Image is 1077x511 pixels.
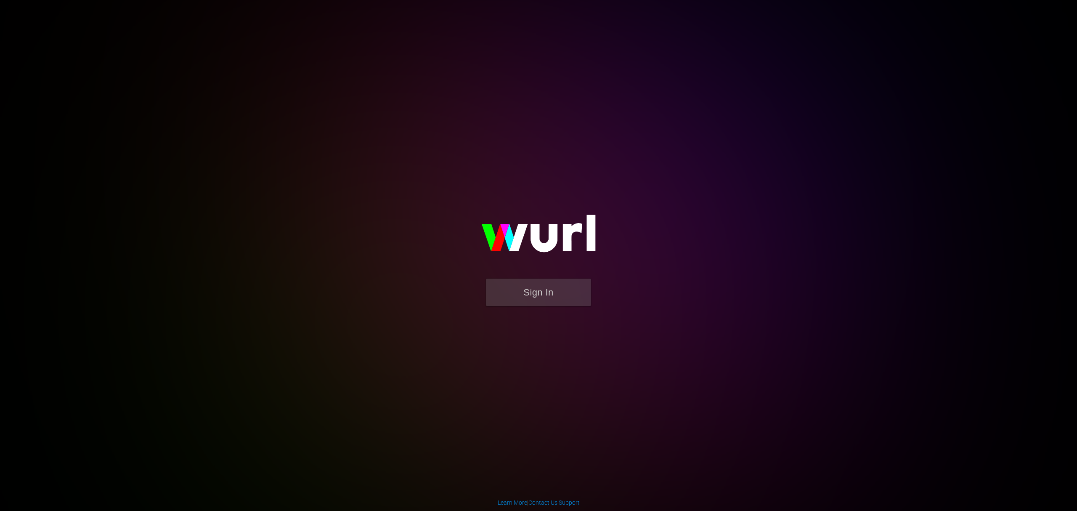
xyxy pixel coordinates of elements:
div: | | [498,498,580,507]
a: Support [559,499,580,506]
a: Contact Us [528,499,557,506]
a: Learn More [498,499,527,506]
img: wurl-logo-on-black-223613ac3d8ba8fe6dc639794a292ebdb59501304c7dfd60c99c58986ef67473.svg [454,197,623,278]
button: Sign In [486,279,591,306]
